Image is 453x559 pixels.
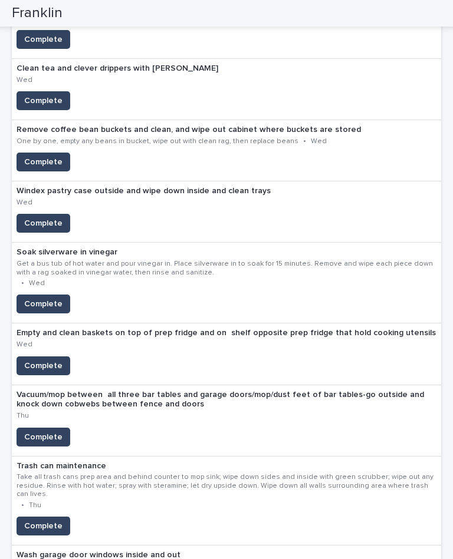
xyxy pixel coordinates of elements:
[17,295,70,313] button: Complete
[17,260,436,277] p: Get a bus tub of hot water and pour vinegar in. Place silverware in to soak for 15 minutes. Remov...
[12,120,441,181] a: Remove coffee bean buckets and clean, and wipe out cabinet where buckets are storedOne by one, em...
[12,59,441,120] a: Clean tea and clever drippers with [PERSON_NAME]WedComplete
[12,243,441,323] a: Soak silverware in vinegarGet a bus tub of hot water and pour vinegar in. Place silverware in to ...
[303,137,306,145] p: •
[17,30,70,49] button: Complete
[17,412,29,420] p: Thu
[24,431,63,443] span: Complete
[21,501,24,510] p: •
[17,199,32,207] p: Wed
[17,356,70,375] button: Complete
[17,91,70,110] button: Complete
[17,186,287,196] p: Windex pastry case outside and wipe down inside and clean trays
[17,390,436,410] p: Vacuum/mop between all three bar tables and garage doors/mop/dust feet of bar tables-go outside a...
[17,340,32,349] p: Wed
[12,385,441,457] a: Vacuum/mop between all three bar tables and garage doors/mop/dust feet of bar tables-go outside a...
[29,501,41,510] p: Thu
[12,5,63,22] h2: Franklin
[17,328,436,338] p: Empty and clean baskets on top of prep fridge and on shelf opposite prep fridge that hold cooking...
[24,217,63,229] span: Complete
[17,76,32,84] p: Wed
[311,137,327,145] p: Wed
[21,279,24,287] p: •
[17,64,234,74] p: Clean tea and clever drippers with [PERSON_NAME]
[24,34,63,45] span: Complete
[12,323,441,385] a: Empty and clean baskets on top of prep fridge and on shelf opposite prep fridge that hold cooking...
[29,279,45,287] p: Wed
[24,298,63,310] span: Complete
[17,428,70,446] button: Complete
[17,473,436,498] p: Take all trash cans prep area and behind counter to mop sink; wipe down sides and inside with gre...
[24,95,63,107] span: Complete
[12,181,441,243] a: Windex pastry case outside and wipe down inside and clean traysWedComplete
[17,137,298,145] p: One by one, empty any beans in bucket, wipe out with clean rag, then replace beans
[12,457,441,545] a: Trash can maintenanceTake all trash cans prep area and behind counter to mop sink; wipe down side...
[24,156,63,168] span: Complete
[17,125,436,135] p: Remove coffee bean buckets and clean, and wipe out cabinet where buckets are stored
[17,517,70,535] button: Complete
[17,214,70,233] button: Complete
[17,461,436,471] p: Trash can maintenance
[17,153,70,171] button: Complete
[24,360,63,372] span: Complete
[17,247,436,257] p: Soak silverware in vinegar
[24,520,63,532] span: Complete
